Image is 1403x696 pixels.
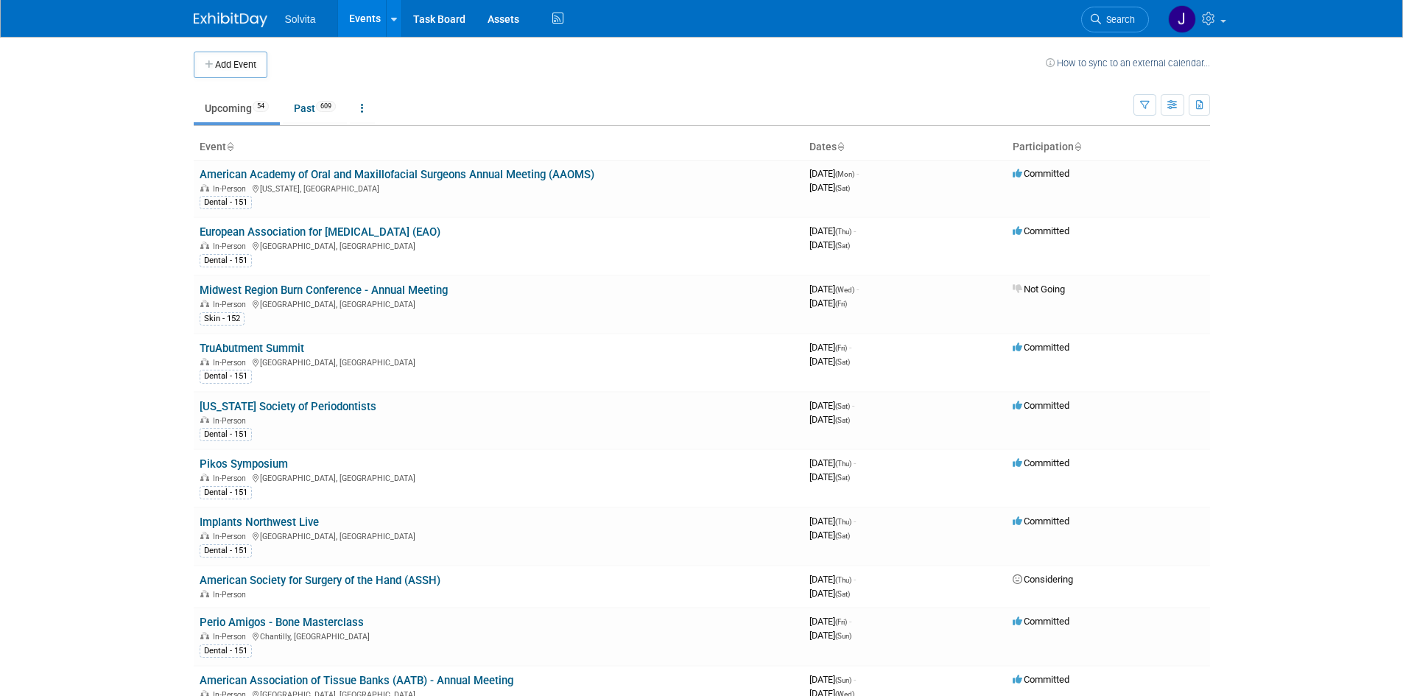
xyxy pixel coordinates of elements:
span: Search [1101,14,1135,25]
div: [GEOGRAPHIC_DATA], [GEOGRAPHIC_DATA] [200,356,798,368]
span: In-Person [213,590,250,600]
span: (Sat) [835,532,850,540]
a: Past609 [283,94,347,122]
a: [US_STATE] Society of Periodontists [200,400,376,413]
img: In-Person Event [200,184,209,191]
div: [GEOGRAPHIC_DATA], [GEOGRAPHIC_DATA] [200,239,798,251]
span: In-Person [213,532,250,541]
span: [DATE] [809,298,847,309]
div: Dental - 151 [200,544,252,558]
span: In-Person [213,632,250,641]
span: - [854,225,856,236]
span: (Fri) [835,344,847,352]
span: Committed [1013,457,1069,468]
a: Midwest Region Burn Conference - Annual Meeting [200,284,448,297]
span: 54 [253,101,269,112]
div: Dental - 151 [200,370,252,383]
span: Committed [1013,225,1069,236]
span: (Sun) [835,632,851,640]
a: Perio Amigos - Bone Masterclass [200,616,364,629]
img: In-Person Event [200,416,209,423]
div: [GEOGRAPHIC_DATA], [GEOGRAPHIC_DATA] [200,298,798,309]
th: Dates [804,135,1007,160]
span: Committed [1013,516,1069,527]
span: - [854,516,856,527]
span: (Sat) [835,402,850,410]
span: - [849,342,851,353]
img: In-Person Event [200,300,209,307]
span: Not Going [1013,284,1065,295]
span: [DATE] [809,630,851,641]
span: - [854,457,856,468]
span: (Fri) [835,618,847,626]
span: Considering [1013,574,1073,585]
span: In-Person [213,300,250,309]
div: Chantilly, [GEOGRAPHIC_DATA] [200,630,798,641]
span: [DATE] [809,400,854,411]
a: Implants Northwest Live [200,516,319,529]
span: [DATE] [809,239,850,250]
a: American Association of Tissue Banks (AATB) - Annual Meeting [200,674,513,687]
span: - [849,616,851,627]
div: Dental - 151 [200,428,252,441]
span: (Thu) [835,576,851,584]
span: [DATE] [809,182,850,193]
span: [DATE] [809,284,859,295]
span: [DATE] [809,530,850,541]
span: (Wed) [835,286,854,294]
span: [DATE] [809,574,856,585]
span: [DATE] [809,674,856,685]
a: Search [1081,7,1149,32]
img: In-Person Event [200,590,209,597]
img: In-Person Event [200,532,209,539]
button: Add Event [194,52,267,78]
a: Sort by Participation Type [1074,141,1081,152]
span: (Sat) [835,590,850,598]
span: In-Person [213,416,250,426]
span: [DATE] [809,471,850,482]
span: (Sat) [835,358,850,366]
img: In-Person Event [200,632,209,639]
th: Participation [1007,135,1210,160]
span: Committed [1013,400,1069,411]
span: - [852,400,854,411]
span: (Sat) [835,184,850,192]
span: (Thu) [835,518,851,526]
th: Event [194,135,804,160]
span: Committed [1013,674,1069,685]
span: (Thu) [835,460,851,468]
span: (Thu) [835,228,851,236]
img: In-Person Event [200,358,209,365]
span: [DATE] [809,414,850,425]
img: In-Person Event [200,474,209,481]
img: In-Person Event [200,242,209,249]
div: [GEOGRAPHIC_DATA], [GEOGRAPHIC_DATA] [200,471,798,483]
a: Sort by Start Date [837,141,844,152]
span: [DATE] [809,516,856,527]
span: - [857,284,859,295]
a: American Academy of Oral and Maxillofacial Surgeons Annual Meeting (AAOMS) [200,168,594,181]
div: Dental - 151 [200,196,252,209]
div: Dental - 151 [200,644,252,658]
span: 609 [316,101,336,112]
span: (Sun) [835,676,851,684]
span: (Sat) [835,416,850,424]
img: ExhibitDay [194,13,267,27]
span: [DATE] [809,356,850,367]
span: (Sat) [835,474,850,482]
div: Dental - 151 [200,254,252,267]
a: Sort by Event Name [226,141,233,152]
a: TruAbutment Summit [200,342,304,355]
span: (Fri) [835,300,847,308]
a: American Society for Surgery of the Hand (ASSH) [200,574,440,587]
span: [DATE] [809,168,859,179]
span: [DATE] [809,588,850,599]
a: Pikos Symposium [200,457,288,471]
span: (Mon) [835,170,854,178]
img: Josh Richardson [1168,5,1196,33]
span: Committed [1013,342,1069,353]
span: In-Person [213,242,250,251]
a: How to sync to an external calendar... [1046,57,1210,68]
div: Dental - 151 [200,486,252,499]
span: - [854,674,856,685]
